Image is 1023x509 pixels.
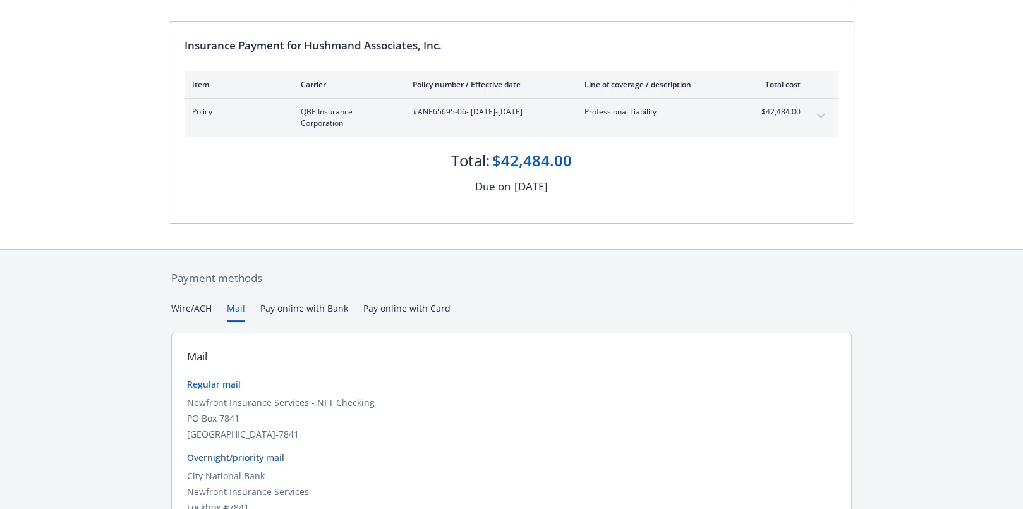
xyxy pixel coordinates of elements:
[187,377,836,391] div: Regular mail
[185,99,838,137] div: PolicyQBE Insurance Corporation#ANE65695-06- [DATE]-[DATE]Professional Liability$42,484.00expand ...
[187,451,836,464] div: Overnight/priority mail
[301,106,392,129] span: QBE Insurance Corporation
[753,106,801,118] span: $42,484.00
[192,79,281,90] div: Item
[514,178,548,195] div: [DATE]
[301,79,392,90] div: Carrier
[187,427,836,441] div: [GEOGRAPHIC_DATA]-7841
[451,150,490,171] div: Total:
[187,348,207,365] div: Mail
[227,302,245,322] button: Mail
[492,150,572,171] div: $42,484.00
[584,79,733,90] div: Line of coverage / description
[171,270,852,286] div: Payment methods
[187,469,836,482] div: City National Bank
[584,106,733,118] span: Professional Liability
[187,485,836,498] div: Newfront Insurance Services
[187,412,836,425] div: PO Box 7841
[475,178,511,195] div: Due on
[185,37,838,54] div: Insurance Payment for Hushmand Associates, Inc.
[187,396,836,409] div: Newfront Insurance Services - NFT Checking
[811,106,831,126] button: expand content
[413,79,564,90] div: Policy number / Effective date
[413,106,564,118] span: #ANE65695-06 - [DATE]-[DATE]
[171,302,212,322] button: Wire/ACH
[753,79,801,90] div: Total cost
[260,302,348,322] button: Pay online with Bank
[192,106,281,118] span: Policy
[363,302,451,322] button: Pay online with Card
